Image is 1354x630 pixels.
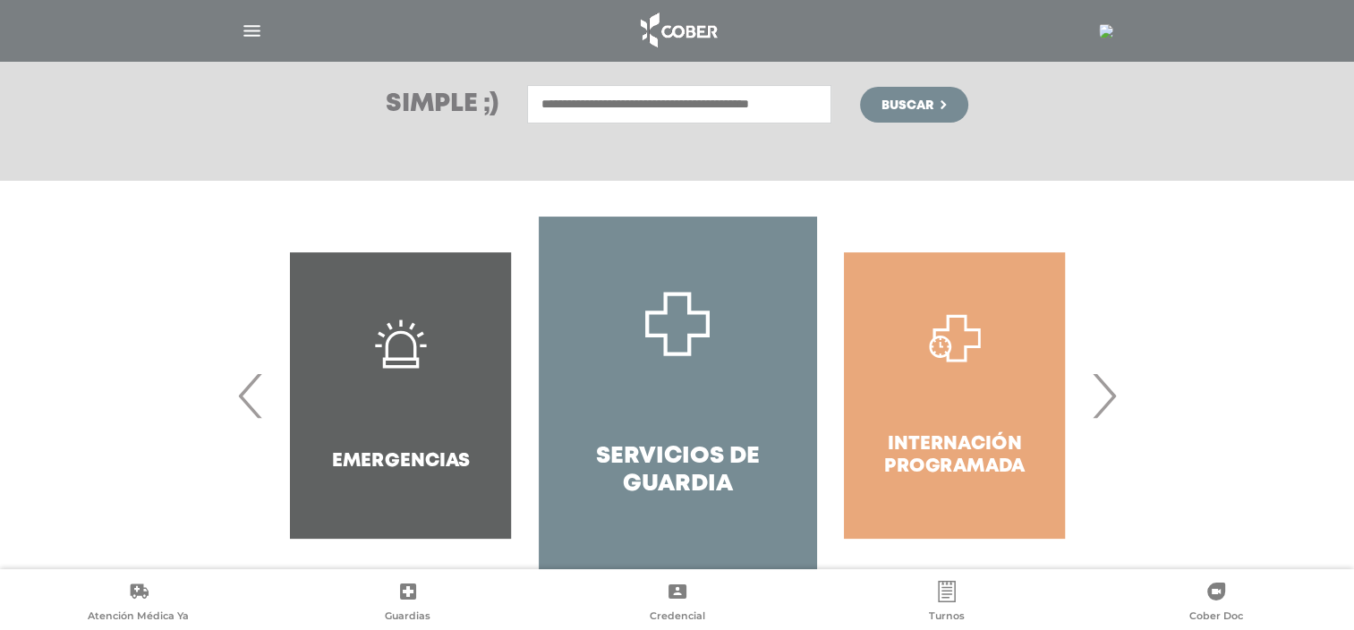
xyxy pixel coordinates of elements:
img: 24613 [1099,24,1113,38]
span: Cober Doc [1189,609,1243,626]
span: Atención Médica Ya [88,609,189,626]
span: Credencial [650,609,705,626]
span: Turnos [929,609,965,626]
a: Guardias [273,581,542,626]
a: Turnos [812,581,1081,626]
span: Buscar [881,99,933,112]
h4: Servicios de Guardia [571,443,783,498]
a: Servicios de Guardia [539,217,815,575]
h3: Simple ;) [386,92,498,117]
span: Next [1086,347,1121,444]
button: Buscar [860,87,967,123]
span: Guardias [385,609,430,626]
img: logo_cober_home-white.png [631,9,725,52]
img: Cober_menu-lines-white.svg [241,20,263,42]
span: Previous [234,347,268,444]
a: Credencial [542,581,812,626]
a: Cober Doc [1081,581,1350,626]
a: Atención Médica Ya [4,581,273,626]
